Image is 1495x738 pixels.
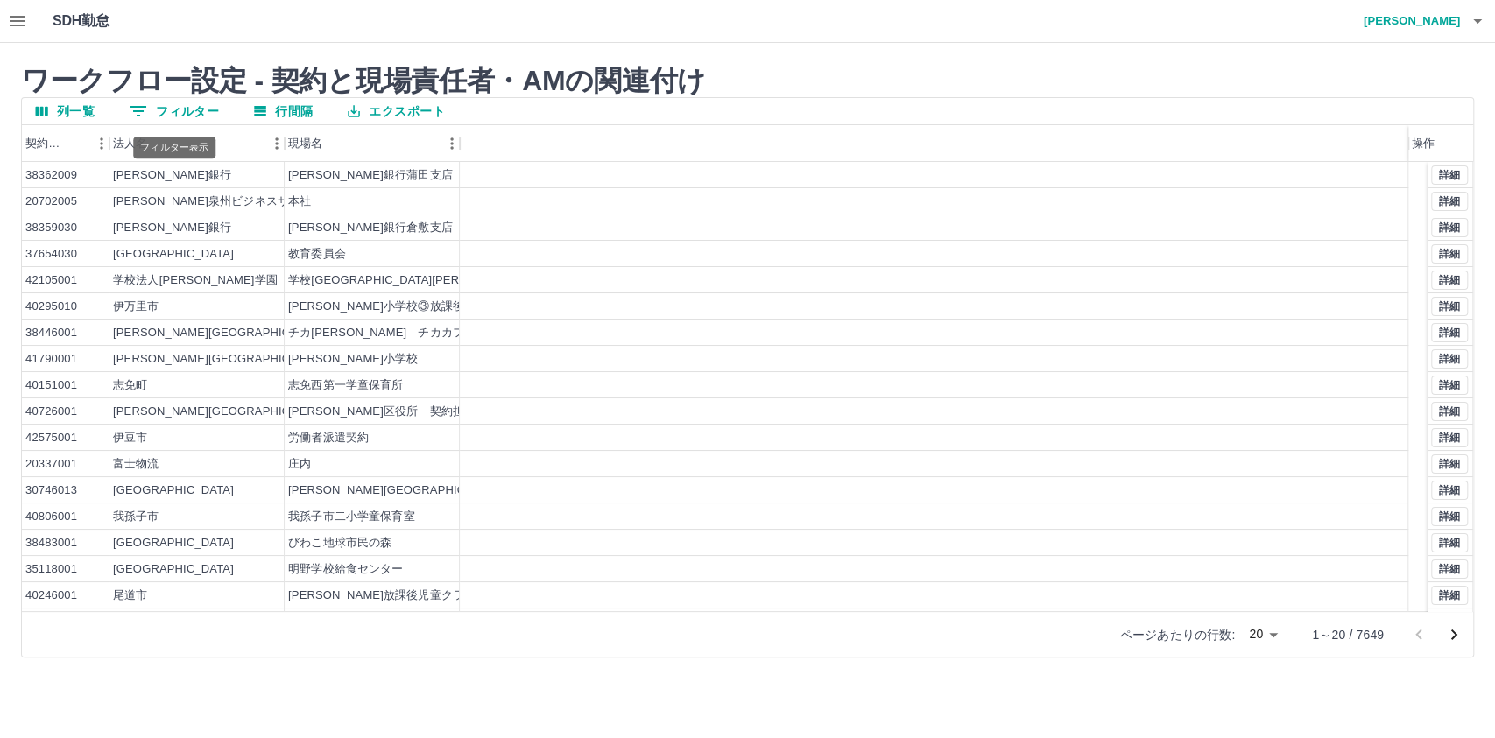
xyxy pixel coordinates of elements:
[116,98,233,124] button: フィルター表示
[113,377,147,394] div: 志免町
[1431,244,1468,264] button: 詳細
[113,535,234,552] div: [GEOGRAPHIC_DATA]
[285,125,460,162] div: 現場名
[288,220,453,236] div: [PERSON_NAME]銀行倉敷支店
[64,131,88,156] button: ソート
[113,167,231,184] div: [PERSON_NAME]銀行
[113,325,329,341] div: [PERSON_NAME][GEOGRAPHIC_DATA]
[288,377,404,394] div: 志免西第一学童保育所
[22,125,109,162] div: 契約コード
[1431,402,1468,421] button: 詳細
[113,299,159,315] div: 伊万里市
[1431,428,1468,447] button: 詳細
[1436,617,1471,652] button: 次のページへ
[334,98,458,124] button: エクスポート
[1431,165,1468,185] button: 詳細
[1431,507,1468,526] button: 詳細
[1242,622,1284,647] div: 20
[113,561,234,578] div: [GEOGRAPHIC_DATA]
[1431,481,1468,500] button: 詳細
[113,404,329,420] div: [PERSON_NAME][GEOGRAPHIC_DATA]
[288,272,527,289] div: 学校[GEOGRAPHIC_DATA][PERSON_NAME]
[113,456,159,473] div: 富士物流
[113,193,323,210] div: [PERSON_NAME]泉州ビジネスサービス
[25,535,77,552] div: 38483001
[288,561,404,578] div: 明野学校給食センター
[25,272,77,289] div: 42105001
[113,246,234,263] div: [GEOGRAPHIC_DATA]
[288,535,391,552] div: びわこ地球市民の森
[288,351,418,368] div: [PERSON_NAME]小学校
[25,377,77,394] div: 40151001
[439,130,465,157] button: メニュー
[288,125,322,162] div: 現場名
[25,430,77,446] div: 42575001
[109,125,285,162] div: 法人名
[1431,271,1468,290] button: 詳細
[113,220,231,236] div: [PERSON_NAME]銀行
[1431,218,1468,237] button: 詳細
[288,193,311,210] div: 本社
[1412,125,1435,162] div: 操作
[25,246,77,263] div: 37654030
[288,509,415,525] div: 我孫子市二小学童保育室
[1431,559,1468,579] button: 詳細
[264,130,290,157] button: メニュー
[25,404,77,420] div: 40726001
[25,193,77,210] div: 20702005
[113,587,147,604] div: 尾道市
[288,587,476,604] div: [PERSON_NAME]放課後児童クラブ
[1431,297,1468,316] button: 詳細
[88,130,115,157] button: メニュー
[25,125,64,162] div: 契約コード
[113,125,147,162] div: 法人名
[322,131,347,156] button: ソート
[1431,192,1468,211] button: 詳細
[1431,454,1468,474] button: 詳細
[25,561,77,578] div: 35118001
[1431,533,1468,552] button: 詳細
[288,456,311,473] div: 庄内
[25,587,77,604] div: 40246001
[25,509,77,525] div: 40806001
[1120,626,1235,643] p: ページあたりの行数:
[133,137,215,158] div: フィルター表示
[288,325,476,341] div: チカ[PERSON_NAME] チカカフェ
[1431,349,1468,369] button: 詳細
[113,509,159,525] div: 我孫子市
[25,482,77,499] div: 30746013
[288,430,369,446] div: 労働者派遣契約
[25,167,77,184] div: 38362009
[288,404,747,420] div: [PERSON_NAME]区役所 契約担当（[PERSON_NAME][PERSON_NAME]学童クラブ）
[21,64,1474,97] h2: ワークフロー設定 - 契約と現場責任者・AMの関連付け
[240,98,327,124] button: 行間隔
[25,220,77,236] div: 38359030
[25,299,77,315] div: 40295010
[25,456,77,473] div: 20337001
[1431,586,1468,605] button: 詳細
[113,482,234,499] div: [GEOGRAPHIC_DATA]
[288,167,453,184] div: [PERSON_NAME]銀行蒲田支店
[288,246,346,263] div: 教育委員会
[1431,376,1468,395] button: 詳細
[113,272,278,289] div: 学校法人[PERSON_NAME]学園
[25,351,77,368] div: 41790001
[113,430,147,446] div: 伊豆市
[1431,323,1468,342] button: 詳細
[288,482,504,499] div: [PERSON_NAME][GEOGRAPHIC_DATA]
[1408,125,1454,162] div: 操作
[22,98,109,124] button: 列選択
[113,351,329,368] div: [PERSON_NAME][GEOGRAPHIC_DATA]
[25,325,77,341] div: 38446001
[288,299,522,315] div: [PERSON_NAME]小学校③放課後児童クラブ
[1312,626,1384,643] p: 1～20 / 7649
